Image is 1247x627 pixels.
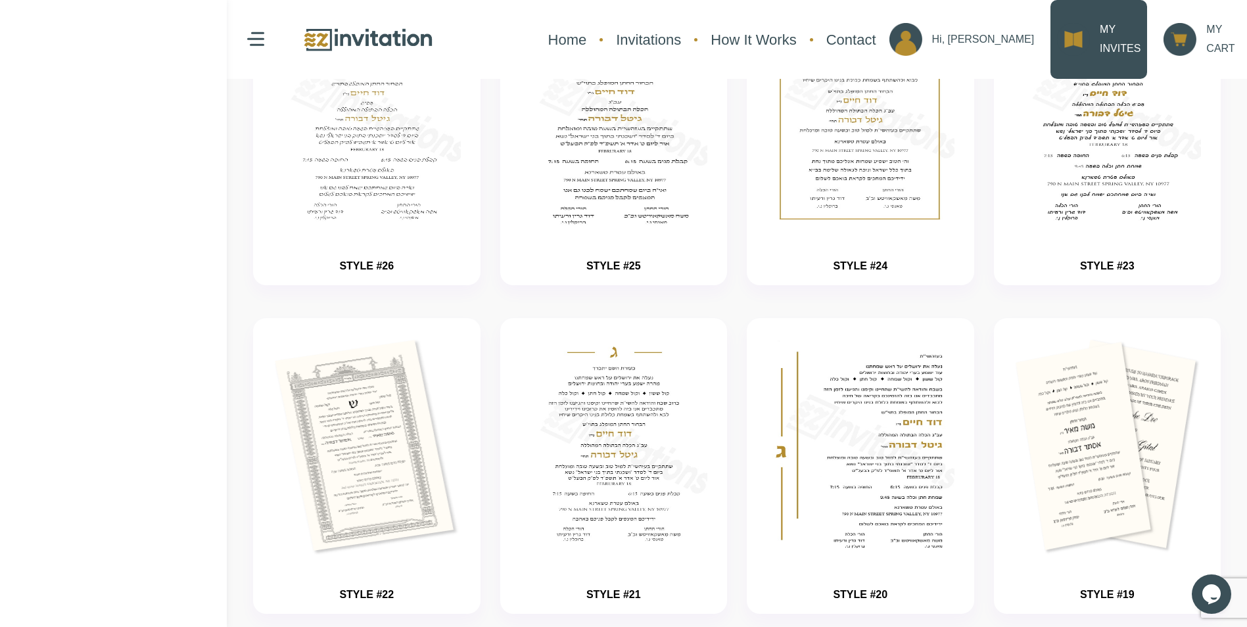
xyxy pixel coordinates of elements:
img: invitation [766,9,954,228]
a: STYLE #22 [339,589,394,600]
img: invitation [1014,338,1202,557]
img: ico_my_invites.png [1057,23,1090,56]
img: ico_cart.png [1164,23,1196,56]
button: invitation STYLE #22 [253,318,481,614]
a: STYLE #24 [833,260,887,271]
button: invitation STYLE #20 [747,318,974,614]
iframe: chat widget [1192,574,1234,614]
a: How It Works [704,22,803,57]
img: logo.png [302,26,434,54]
img: invitation [273,338,461,557]
a: Invitations [609,22,688,57]
p: MY INVITES [1100,20,1141,58]
img: invitation [766,338,954,557]
a: STYLE #26 [339,260,394,271]
img: invitation [1014,9,1202,228]
p: MY CART [1206,20,1235,58]
button: invitation STYLE #19 [994,318,1221,614]
img: invitation [520,338,708,557]
img: ico_account.png [889,23,922,56]
a: STYLE #20 [833,589,887,600]
a: STYLE #21 [586,589,641,600]
a: Contact [820,22,883,57]
a: Home [542,22,594,57]
a: STYLE #25 [586,260,641,271]
img: invitation [520,9,708,228]
p: Hi, [PERSON_NAME] [932,30,1035,49]
button: invitation STYLE #21 [500,318,728,614]
a: STYLE #23 [1080,260,1135,271]
img: invitation [273,9,461,228]
a: STYLE #19 [1080,589,1135,600]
